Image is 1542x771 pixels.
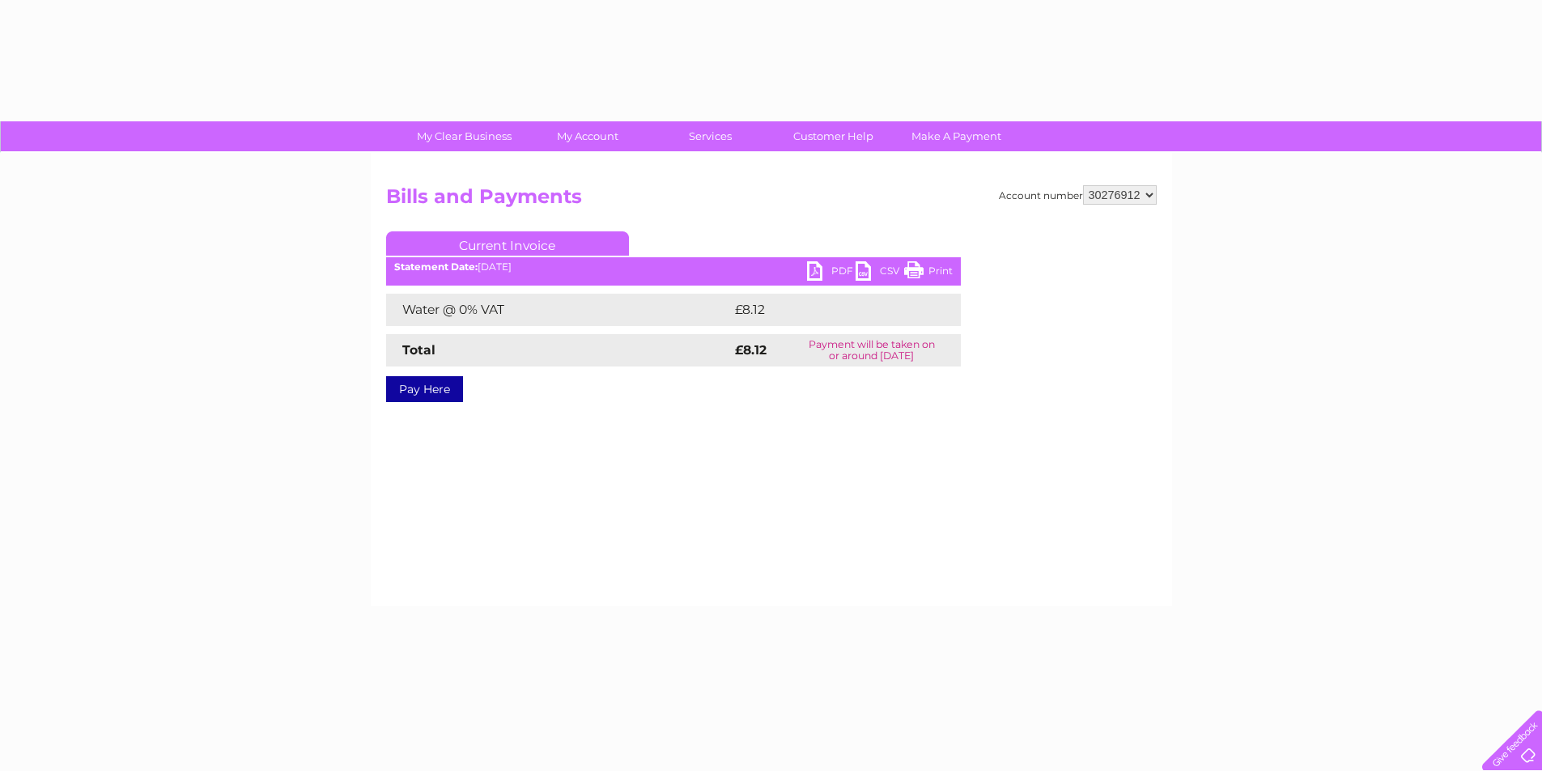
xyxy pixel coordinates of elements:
[644,121,777,151] a: Services
[856,261,904,285] a: CSV
[386,231,629,256] a: Current Invoice
[904,261,953,285] a: Print
[783,334,960,366] td: Payment will be taken on or around [DATE]
[386,261,961,273] div: [DATE]
[386,185,1157,216] h2: Bills and Payments
[394,261,478,273] b: Statement Date:
[735,342,767,358] strong: £8.12
[386,294,731,326] td: Water @ 0% VAT
[386,376,463,402] a: Pay Here
[731,294,920,326] td: £8.12
[890,121,1023,151] a: Make A Payment
[767,121,900,151] a: Customer Help
[807,261,856,285] a: PDF
[402,342,435,358] strong: Total
[520,121,654,151] a: My Account
[397,121,531,151] a: My Clear Business
[999,185,1157,205] div: Account number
